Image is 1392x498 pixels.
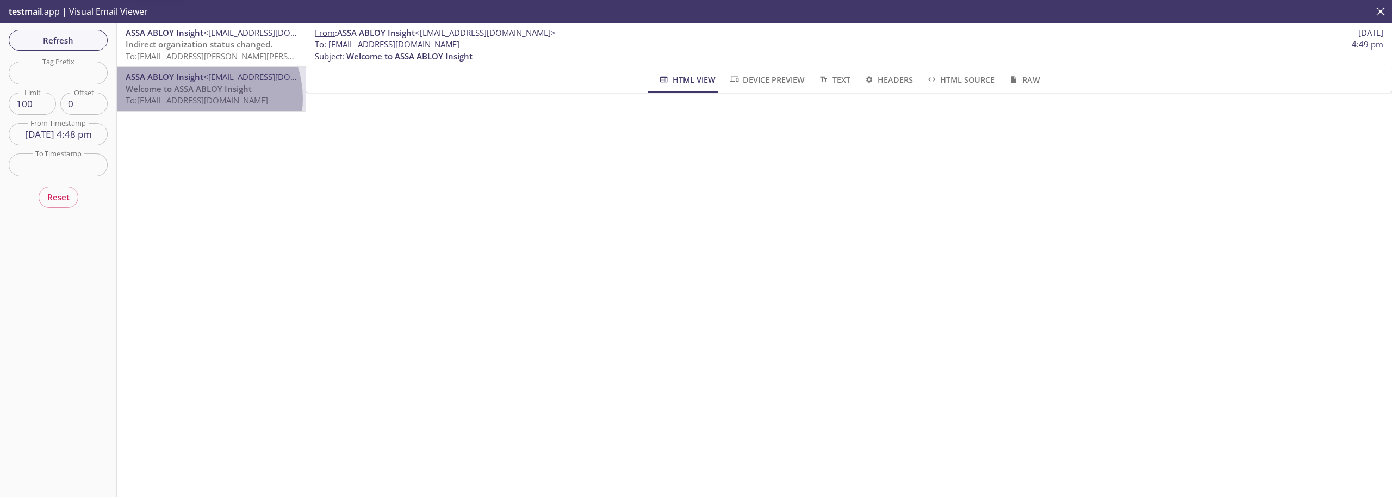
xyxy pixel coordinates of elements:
span: ASSA ABLOY Insight [337,27,415,38]
span: <[EMAIL_ADDRESS][DOMAIN_NAME]> [203,71,344,82]
span: Reset [47,190,70,204]
span: Refresh [17,33,99,47]
div: ASSA ABLOY Insight<[EMAIL_ADDRESS][DOMAIN_NAME]>Indirect organization status changed.To:[EMAIL_AD... [117,23,306,66]
span: To [315,39,324,50]
span: Subject [315,51,342,62]
span: 4:49 pm [1352,39,1383,50]
span: To: [EMAIL_ADDRESS][PERSON_NAME][PERSON_NAME][DOMAIN_NAME] [126,51,393,62]
span: <[EMAIL_ADDRESS][DOMAIN_NAME]> [203,27,344,38]
span: Headers [863,73,913,87]
div: ASSA ABLOY Insight<[EMAIL_ADDRESS][DOMAIN_NAME]>Welcome to ASSA ABLOY InsightTo:[EMAIL_ADDRESS][D... [117,67,306,110]
span: testmail [9,5,42,17]
span: ASSA ABLOY Insight [126,71,203,82]
span: Welcome to ASSA ABLOY Insight [126,83,252,94]
span: From [315,27,335,38]
nav: emails [117,23,306,112]
span: ASSA ABLOY Insight [126,27,203,38]
span: HTML View [658,73,715,87]
span: Indirect organization status changed. [126,39,272,50]
span: <[EMAIL_ADDRESS][DOMAIN_NAME]> [415,27,556,38]
span: To: [EMAIL_ADDRESS][DOMAIN_NAME] [126,95,268,106]
span: Raw [1008,73,1040,87]
button: Reset [39,187,78,207]
p: : [315,39,1383,62]
span: : [EMAIL_ADDRESS][DOMAIN_NAME] [315,39,459,50]
span: HTML Source [926,73,995,87]
span: [DATE] [1358,27,1383,39]
span: Device Preview [729,73,805,87]
span: Welcome to ASSA ABLOY Insight [346,51,473,62]
span: Text [818,73,850,87]
span: : [315,27,556,39]
button: Refresh [9,30,108,51]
